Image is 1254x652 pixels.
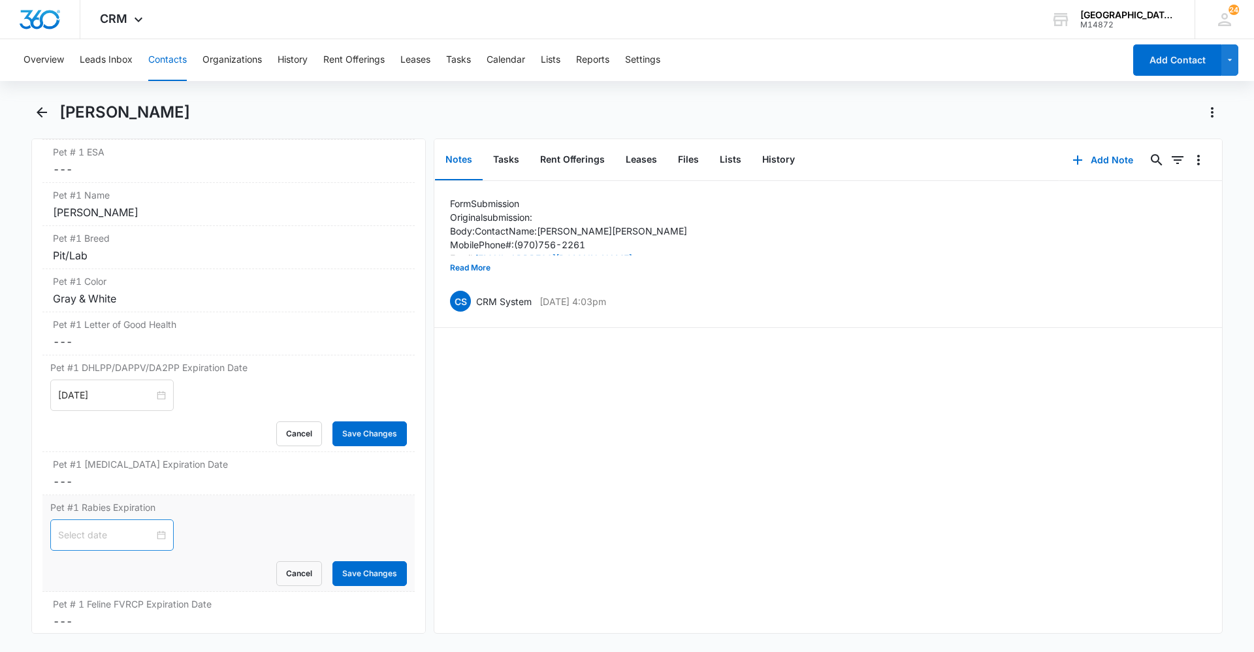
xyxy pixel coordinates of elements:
div: notifications count [1229,5,1239,15]
div: Gray & White [53,291,404,306]
button: Leases [615,140,667,180]
button: Add Contact [1133,44,1221,76]
input: Mar 27, 2028 [58,388,154,402]
button: History [278,39,308,81]
button: Cancel [276,561,322,586]
label: Pet #1 Letter of Good Health [53,318,404,331]
button: Tasks [446,39,471,81]
button: Reports [576,39,609,81]
button: Lists [541,39,560,81]
div: Pet #1 [MEDICAL_DATA] Expiration Date--- [42,452,415,495]
div: Pet #1 Letter of Good Health--- [42,312,415,355]
p: Email: [450,252,1206,265]
dd: --- [53,474,404,489]
label: Pet #1 DHLPP/DAPPV/DA2PP Expiration Date [50,361,407,374]
button: Search... [1146,150,1167,171]
div: Pet #1 Name[PERSON_NAME] [42,183,415,226]
label: Pet #1 [MEDICAL_DATA] Expiration Date [53,457,404,471]
button: Read More [450,255,490,280]
dd: --- [53,613,404,629]
dd: --- [53,161,404,177]
p: [DATE] 4:03pm [539,295,606,308]
span: 24 [1229,5,1239,15]
div: account id [1080,20,1176,29]
p: CRM System [476,295,532,308]
label: Pet #1 Breed [53,231,404,245]
button: Calendar [487,39,525,81]
div: [PERSON_NAME] [53,204,404,220]
button: Overflow Menu [1188,150,1209,171]
p: Mobile Phone #: (970) 756 - 2261 [450,238,1206,252]
button: Rent Offerings [323,39,385,81]
dd: --- [53,334,404,350]
label: Pet #1 Color [53,274,404,288]
button: Actions [1202,102,1223,123]
button: Lists [709,140,752,180]
label: Pet # 1 ESA [53,145,404,159]
input: Select date [58,528,154,542]
div: Pet # 1 Feline FVRCP Expiration Date--- [42,592,415,635]
h1: [PERSON_NAME] [59,103,190,122]
button: Contacts [148,39,187,81]
div: Pet #1 BreedPit/Lab [42,226,415,269]
span: CRM [100,12,127,25]
button: Cancel [276,421,322,446]
button: Save Changes [332,421,407,446]
button: Overview [24,39,64,81]
div: Pit/Lab [53,248,404,263]
div: Pet #1 ColorGray & White [42,269,415,312]
button: Tasks [483,140,530,180]
a: [EMAIL_ADDRESS][DOMAIN_NAME] [475,253,632,264]
button: Back [31,102,52,123]
button: Leads Inbox [80,39,133,81]
div: Pet # 1 ESA--- [42,140,415,183]
p: Original submission: [450,210,1206,224]
button: Organizations [202,39,262,81]
p: Body: Contact Name: [PERSON_NAME] [PERSON_NAME] [450,224,1206,238]
label: Pet # 1 Feline FVRCP Expiration Date [53,597,404,611]
button: Rent Offerings [530,140,615,180]
span: CS [450,291,471,312]
button: Add Note [1059,144,1146,176]
p: Form Submission [450,197,1206,210]
button: Filters [1167,150,1188,171]
button: Leases [400,39,430,81]
button: Settings [625,39,660,81]
label: Pet #1 Name [53,188,404,202]
label: Pet #1 Rabies Expiration [50,500,407,514]
button: Files [667,140,709,180]
button: History [752,140,805,180]
button: Notes [435,140,483,180]
div: account name [1080,10,1176,20]
button: Save Changes [332,561,407,586]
